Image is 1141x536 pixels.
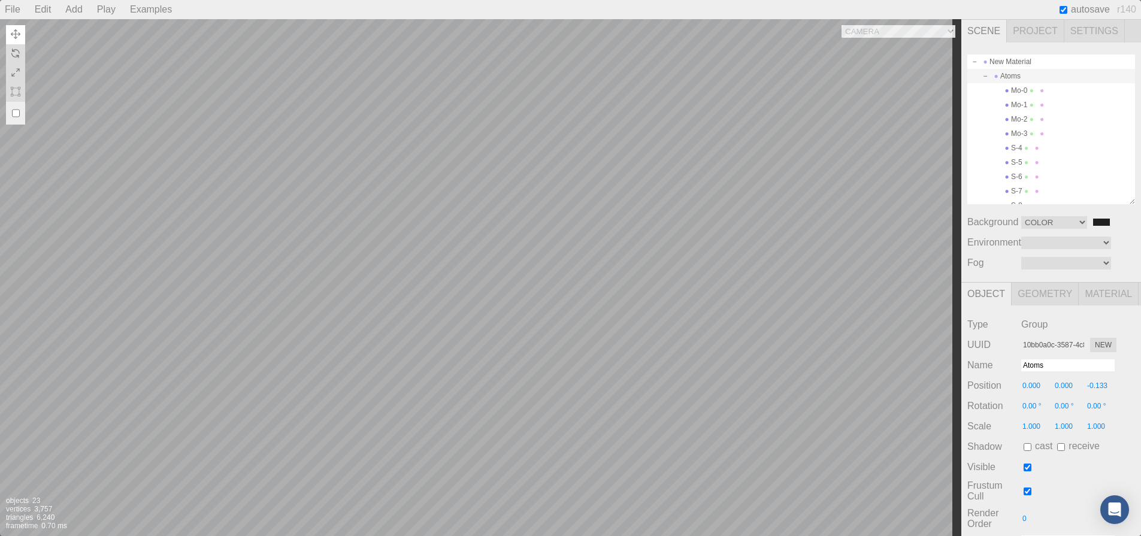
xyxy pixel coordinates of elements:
[961,283,1012,305] span: Object
[12,104,20,123] input: Local
[967,401,1021,411] span: Rotation
[967,69,1135,83] div: Atoms
[1069,441,1100,452] span: receive
[967,54,1135,69] div: New Material
[967,319,1021,330] span: Type
[967,360,1021,371] span: Name
[967,508,1021,529] span: Render Order
[1012,283,1079,305] span: Geometry
[1035,441,1052,452] span: cast
[967,217,1021,228] span: Background
[967,380,1021,391] span: Position
[967,198,1135,213] div: S-8
[967,169,1135,184] div: S-6
[961,20,1007,43] span: Scene
[967,112,1135,126] div: Mo-2
[967,462,1021,473] span: Visible
[11,68,20,77] img: Scale (R)
[11,29,20,39] img: Translate (W)
[967,480,1021,502] span: Frustum Cull
[967,98,1135,112] div: Mo-1
[1100,495,1129,524] div: Open Intercom Messenger
[967,237,1021,248] span: Environment
[1021,319,1048,330] span: Group
[967,184,1135,198] div: S-7
[967,83,1135,98] div: Mo-0
[967,258,1021,268] span: Fog
[11,87,20,96] img: Toggle Multiple Selection (M)
[1079,283,1139,305] span: Material
[967,421,1021,432] span: Scale
[1071,4,1110,15] span: autosave
[11,49,20,58] img: Rotate (E)
[967,155,1135,169] div: S-5
[1064,20,1125,43] span: Settings
[1007,20,1064,43] span: Project
[967,141,1135,155] div: S-4
[967,126,1135,141] div: Mo-3
[967,340,1021,350] span: UUID
[1090,338,1116,352] button: New
[967,441,1021,452] span: Shadow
